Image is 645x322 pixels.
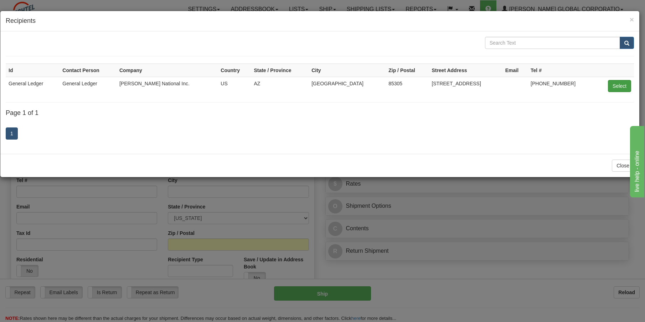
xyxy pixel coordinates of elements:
[117,77,218,95] td: [PERSON_NAME] National Inc.
[251,77,309,95] td: AZ
[60,77,117,95] td: General Ledger
[386,64,429,77] th: Zip / Postal
[502,64,528,77] th: Email
[309,64,386,77] th: City
[629,125,644,197] iframe: chat widget
[612,160,634,172] button: Close
[630,16,634,23] button: Close
[429,77,502,95] td: [STREET_ADDRESS]
[6,127,18,140] a: 1
[6,16,634,26] h4: Recipients
[60,64,117,77] th: Contact Person
[429,64,502,77] th: Street Address
[386,77,429,95] td: 85305
[608,80,631,92] button: Select
[117,64,218,77] th: Company
[5,4,66,13] div: live help - online
[485,37,620,49] input: Search Text
[251,64,309,77] th: State / Province
[309,77,386,95] td: [GEOGRAPHIC_DATA]
[6,77,60,95] td: General Ledger
[528,77,595,95] td: [PHONE_NUMBER]
[528,64,595,77] th: Tel #
[218,64,251,77] th: Country
[6,64,60,77] th: Id
[218,77,251,95] td: US
[6,110,634,117] h4: Page 1 of 1
[630,15,634,24] span: ×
